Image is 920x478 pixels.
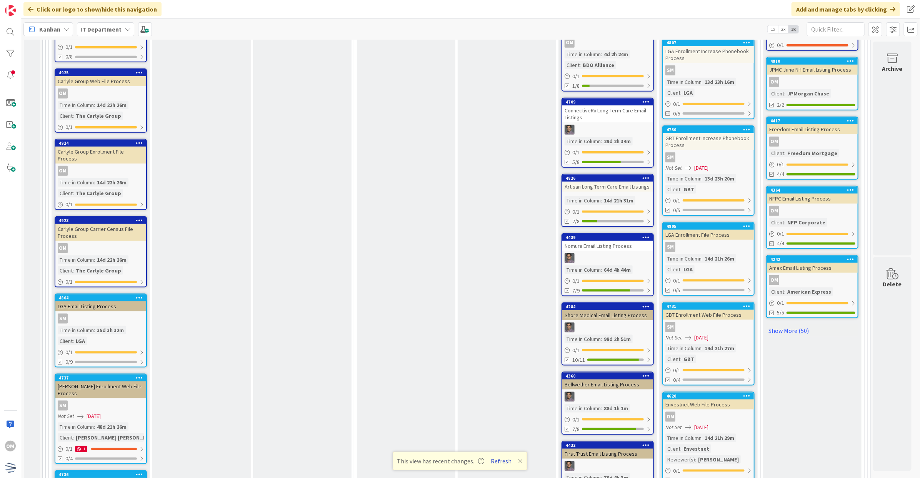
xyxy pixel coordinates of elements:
div: OM [55,243,146,253]
div: 4807LGA Enrollment Increase Phonebook Process [663,39,754,63]
div: 4360Bellwether Email Listing Process [562,373,653,389]
div: 4805 [667,224,754,229]
div: 4284 [566,304,653,309]
span: 0/8 [65,53,73,61]
div: 4826Artisan Long Term Care Email Listings [562,175,653,192]
div: 0/1 [562,276,653,286]
div: 4924 [59,140,146,146]
span: 0 / 1 [777,299,784,307]
div: 4439Nomura Email Listing Process [562,234,653,251]
div: 0/1 [55,348,146,357]
img: CS [565,253,575,263]
div: LGA Enrollment File Process [663,230,754,240]
div: 4737 [55,374,146,381]
div: 4439 [566,235,653,240]
div: 4923Carlyle Group Carrier Census File Process [55,217,146,241]
span: : [601,335,602,343]
span: : [601,266,602,274]
div: 4804LGA Email Listing Process [55,294,146,311]
div: Carlyle Group Enrollment File Process [55,147,146,164]
div: 13d 23h 20m [703,174,736,183]
div: 4807 [663,39,754,46]
div: 4923 [59,218,146,223]
span: 0 / 1 [572,416,580,424]
div: SM [665,65,675,75]
div: Client [665,355,680,363]
div: 4826 [566,175,653,181]
span: 0/5 [673,110,680,118]
div: OM [58,89,68,99]
span: Kanban [39,25,60,34]
div: Time in Column [665,344,702,353]
i: Not Set [665,334,682,341]
div: Carlyle Group Carrier Census File Process [55,224,146,241]
div: 4826 [562,175,653,182]
span: : [702,78,703,86]
span: 0 / 1 [673,366,680,374]
div: 0/1 [562,207,653,217]
div: 4620 [663,393,754,399]
span: : [94,256,95,264]
div: 14d 21h 31m [602,196,635,205]
span: 0 / 1 [572,208,580,216]
span: 0 / 1 [65,348,73,356]
div: 4923 [55,217,146,224]
div: CS [562,392,653,402]
div: 4730 [663,126,754,133]
span: : [601,196,602,205]
div: 4804 [55,294,146,301]
div: LGA [74,337,87,345]
div: Client [665,89,680,97]
div: Client [58,433,73,442]
div: OM [663,412,754,422]
a: 4242Amex Email Listing ProcessOMClient:American Express0/15/5 [766,255,858,318]
span: 5/8 [572,158,580,166]
span: 0 / 1 [65,201,73,209]
span: : [784,287,785,296]
span: 0 / 1 [673,277,680,285]
a: 4810JPMC June NH Email Listing ProcessOMClient:JPMorgan Chase2/2 [766,57,858,110]
div: SM [58,401,68,411]
span: 4/4 [777,239,784,247]
div: Client [565,61,580,69]
span: 0 / 1 [572,346,580,354]
span: 2/8 [572,217,580,226]
div: Carlyle Group Web File Process [55,76,146,86]
div: 13d 23h 16m [703,78,736,86]
span: 7/9 [572,287,580,295]
a: 4439Nomura Email Listing ProcessCSTime in Column:64d 4h 44m0/17/9 [562,233,654,296]
div: American Express [785,287,833,296]
div: ConnectiveRx Long Term Care Email Listings [562,105,653,122]
div: 14d 21h 26m [703,254,736,263]
div: Client [769,218,784,227]
div: OM [767,137,858,147]
b: IT Department [80,25,122,33]
div: 4417Freedom Email Listing Process [767,117,858,134]
span: : [73,112,74,120]
span: 1/8 [572,82,580,90]
div: 4810 [767,58,858,65]
span: : [784,149,785,157]
div: Time in Column [58,423,94,431]
span: 0 / 1 [65,43,73,51]
div: OM [769,275,779,285]
div: OM [767,77,858,87]
span: 0 / 1 [673,197,680,205]
div: 14d 22h 26m [95,101,128,109]
div: 29d 2h 34m [602,137,633,145]
div: Time in Column [58,326,94,334]
span: : [73,433,74,442]
div: 98d 2h 51m [602,335,633,343]
div: OM [565,38,575,48]
div: GBT [682,355,696,363]
div: 0/1 [663,276,754,286]
span: : [94,326,95,334]
div: 4432 [562,442,653,449]
div: Time in Column [565,404,601,413]
a: 4826Artisan Long Term Care Email ListingsTime in Column:14d 21h 31m0/12/8 [562,174,654,227]
span: : [680,185,682,194]
div: 4242 [770,257,858,262]
div: Amex Email Listing Process [767,263,858,273]
div: GBT [682,185,696,194]
div: 4620 [667,393,754,399]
